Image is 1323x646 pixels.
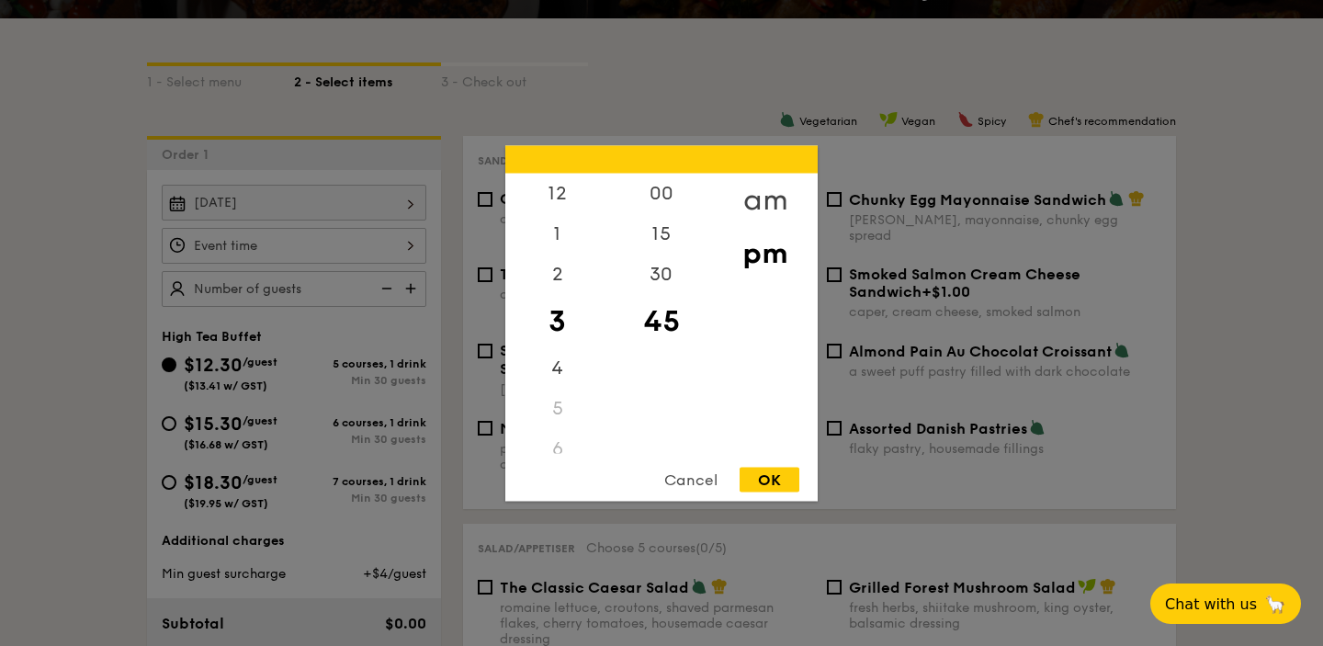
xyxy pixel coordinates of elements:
[1165,595,1257,613] span: Chat with us
[505,213,609,254] div: 1
[505,254,609,294] div: 2
[505,388,609,428] div: 5
[609,173,713,213] div: 00
[646,467,736,492] div: Cancel
[505,294,609,347] div: 3
[609,213,713,254] div: 15
[1150,584,1301,624] button: Chat with us🦙
[609,294,713,347] div: 45
[505,347,609,388] div: 4
[713,173,817,226] div: am
[609,254,713,294] div: 30
[713,226,817,279] div: pm
[505,173,609,213] div: 12
[505,428,609,469] div: 6
[740,467,799,492] div: OK
[1264,594,1286,615] span: 🦙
